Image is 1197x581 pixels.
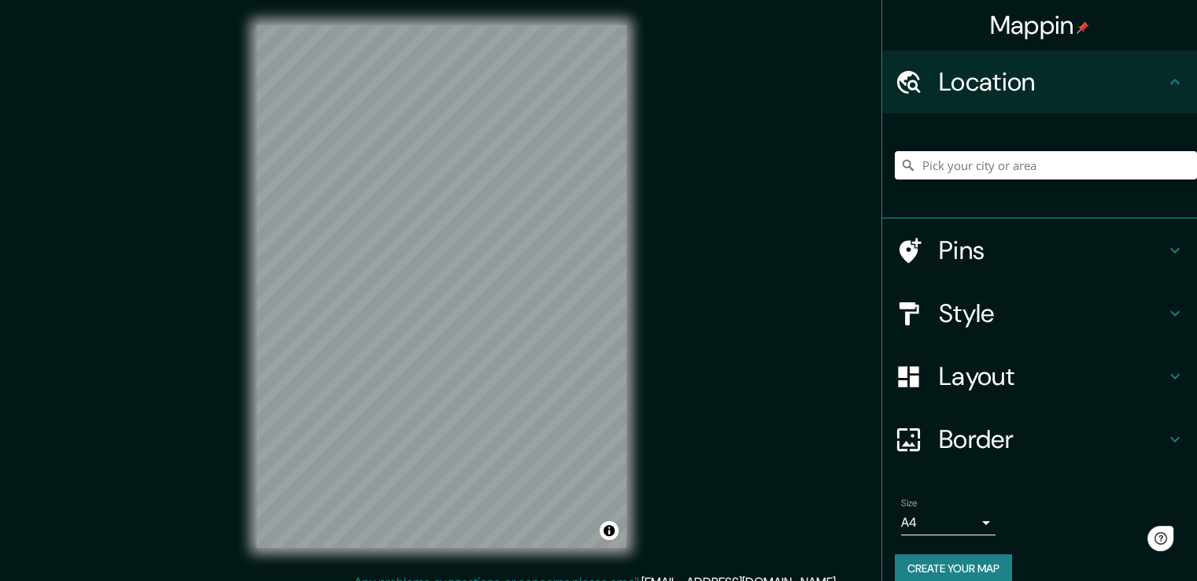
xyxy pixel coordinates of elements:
div: Location [882,50,1197,113]
iframe: Help widget launcher [1057,520,1180,564]
h4: Border [939,424,1166,455]
input: Pick your city or area [895,151,1197,179]
h4: Pins [939,235,1166,266]
canvas: Map [257,25,626,548]
div: Style [882,282,1197,345]
h4: Style [939,298,1166,329]
label: Size [901,497,918,510]
div: Layout [882,345,1197,408]
img: pin-icon.png [1077,21,1089,34]
div: Border [882,408,1197,471]
div: Pins [882,219,1197,282]
button: Toggle attribution [600,521,619,540]
h4: Layout [939,361,1166,392]
div: A4 [901,510,996,535]
h4: Mappin [990,9,1090,41]
h4: Location [939,66,1166,98]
